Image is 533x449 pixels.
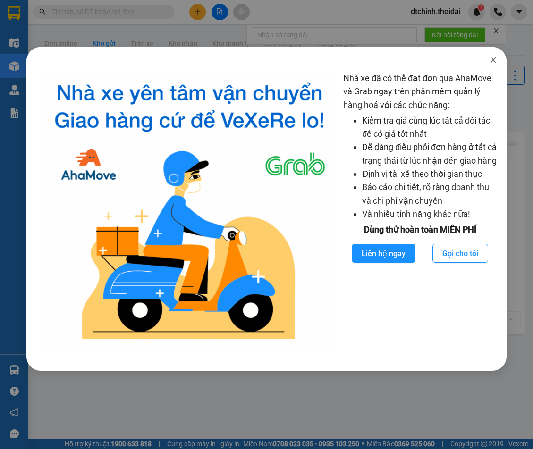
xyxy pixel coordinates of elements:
[362,181,497,208] li: Báo cáo chi tiết, rõ ràng doanh thu và chi phí vận chuyển
[480,47,507,74] button: Close
[442,248,478,259] span: Gọi cho tôi
[343,223,497,236] div: Dùng thử hoàn toàn MIỄN PHÍ
[362,208,497,221] li: Và nhiều tính năng khác nữa!
[362,114,497,141] li: Kiểm tra giá cùng lúc tất cả đối tác để có giá tốt nhất
[343,72,497,347] div: Nhà xe đã có thể đặt đơn qua AhaMove và Grab ngay trên phần mềm quản lý hàng hoá với các chức năng:
[43,72,336,347] img: logo
[490,56,497,64] span: close
[352,244,415,263] button: Liên hệ ngay
[362,167,497,181] li: Định vị tài xế theo thời gian thực
[362,141,497,167] li: Dễ dàng điều phối đơn hàng ở tất cả trạng thái từ lúc nhận đến giao hàng
[432,244,488,263] button: Gọi cho tôi
[362,248,406,259] span: Liên hệ ngay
